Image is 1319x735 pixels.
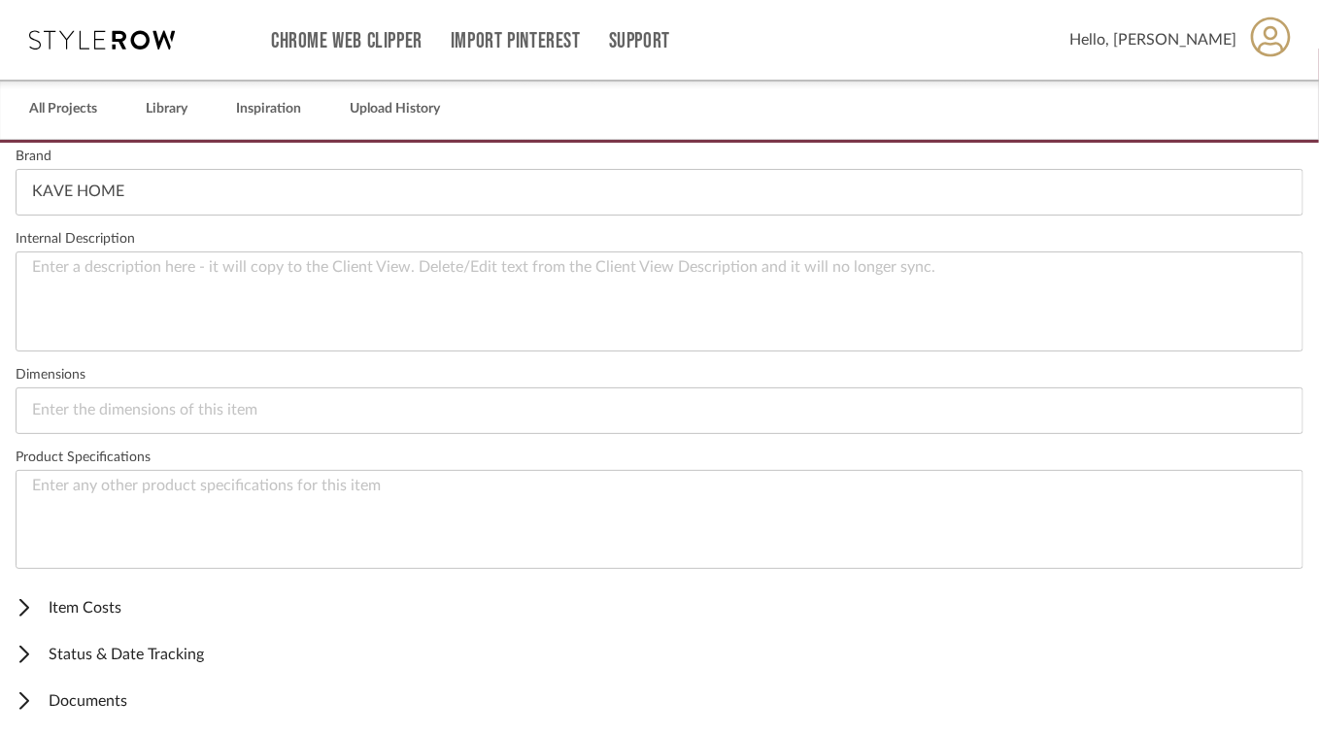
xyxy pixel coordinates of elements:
[451,33,581,50] a: Import Pinterest
[236,96,301,122] a: Inspiration
[29,96,97,122] a: All Projects
[16,50,1303,585] div: Team-Facing Details
[16,596,1296,619] span: Item Costs
[271,33,423,50] a: Chrome Web Clipper
[1069,28,1236,51] span: Hello, [PERSON_NAME]
[16,149,1303,165] label: Brand
[16,450,1303,466] label: Product Specifications
[146,96,187,122] a: Library
[609,33,670,50] a: Support
[16,231,1303,248] label: Internal Description
[350,96,440,122] a: Upload History
[16,169,1303,216] input: Enter Brand
[16,689,1296,713] span: Documents
[16,387,1303,434] input: Enter the dimensions of this item
[16,643,1296,666] span: Status & Date Tracking
[16,367,1303,384] label: Dimensions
